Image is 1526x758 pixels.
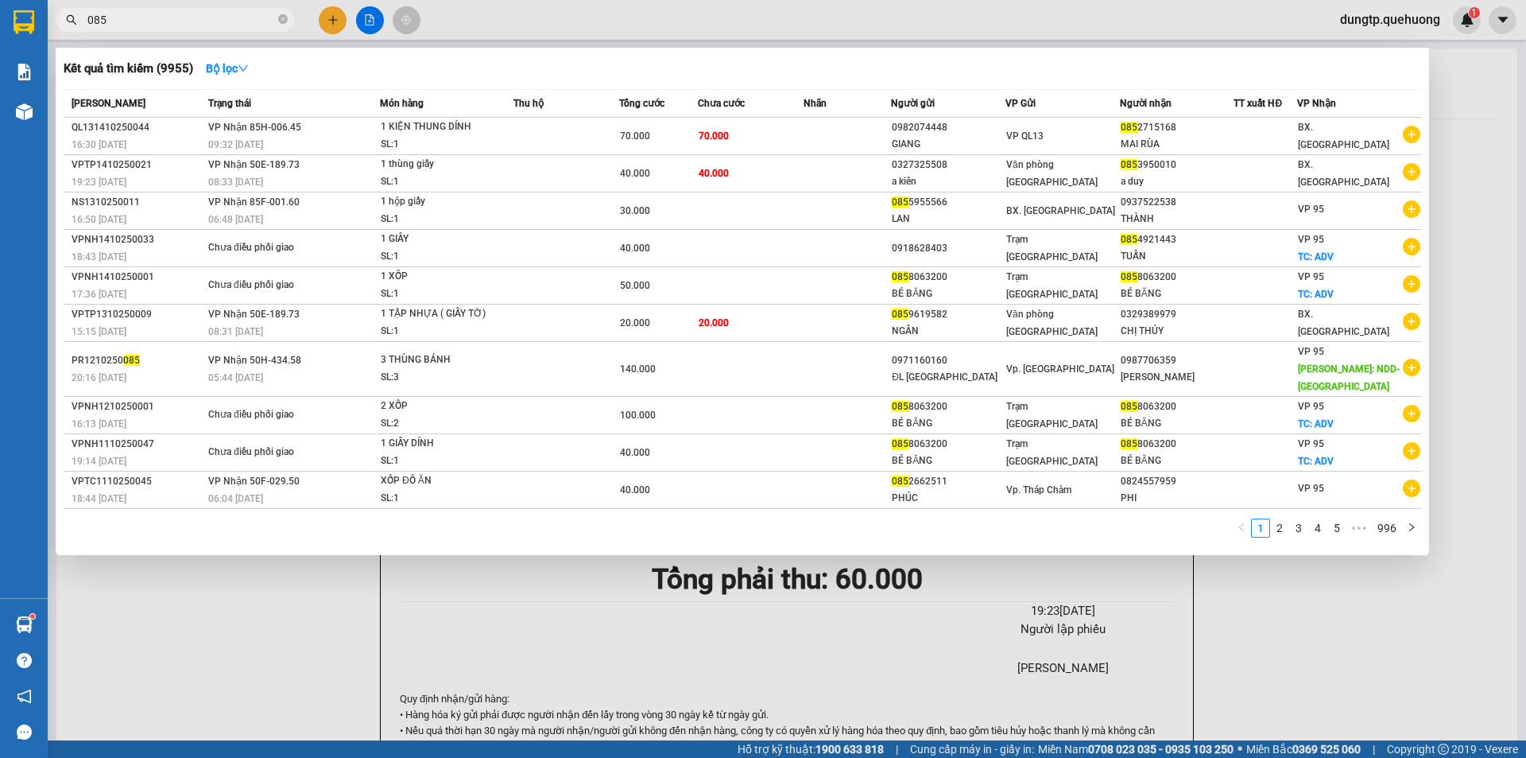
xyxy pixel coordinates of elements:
[1298,401,1324,412] span: VP 95
[1251,519,1270,538] li: 1
[238,63,249,74] span: down
[381,156,500,173] div: 1 thùng giấy
[1006,309,1098,337] span: Văn phòng [GEOGRAPHIC_DATA]
[381,435,500,453] div: 1 GIẤY DÍNH
[72,98,145,109] span: [PERSON_NAME]
[381,173,500,191] div: SL: 1
[1298,271,1324,282] span: VP 95
[381,136,500,154] div: SL: 1
[381,352,500,369] div: 3 THÙNG BÁNH
[892,476,908,487] span: 085
[381,398,500,415] div: 2 XỐP
[72,177,126,188] span: 19:23 [DATE]
[381,369,500,387] div: SL: 3
[1121,119,1234,136] div: 2715168
[892,269,1005,286] div: 8063200
[1298,456,1334,467] span: TC: ADV
[892,323,1005,340] div: NGÂN
[72,418,126,430] span: 16:13 [DATE]
[72,157,203,173] div: VPTP1410250021
[208,177,263,188] span: 08:33 [DATE]
[892,211,1005,227] div: LAN
[620,447,650,458] span: 40.000
[1298,159,1389,188] span: BX. [GEOGRAPHIC_DATA]
[1298,251,1334,262] span: TC: ADV
[381,453,500,470] div: SL: 1
[1270,519,1289,538] li: 2
[381,472,500,490] div: XỐP ĐỒ ĂN
[1289,519,1308,538] li: 3
[1121,453,1234,469] div: BÉ BĂNG
[380,98,424,109] span: Món hàng
[804,98,827,109] span: Nhãn
[892,173,1005,190] div: a kiên
[1298,483,1324,494] span: VP 95
[72,493,126,504] span: 18:44 [DATE]
[1232,519,1251,538] li: Previous Page
[892,369,1005,386] div: ĐL [GEOGRAPHIC_DATA]
[16,64,33,80] img: solution-icon
[16,103,33,120] img: warehouse-icon
[1298,346,1324,357] span: VP 95
[1298,289,1334,300] span: TC: ADV
[1006,271,1098,300] span: Trạm [GEOGRAPHIC_DATA]
[1298,122,1389,150] span: BX. [GEOGRAPHIC_DATA]
[892,453,1005,469] div: BÉ BĂNG
[892,194,1005,211] div: 5955566
[1402,519,1421,538] button: right
[208,196,300,208] span: VP Nhận 85F-001.60
[16,616,33,633] img: warehouse-icon
[1403,359,1420,376] span: plus-circle
[208,493,263,504] span: 06:04 [DATE]
[1373,519,1401,537] a: 996
[1402,519,1421,538] li: Next Page
[1121,269,1234,286] div: 8063200
[278,14,288,24] span: close-circle
[208,406,327,424] div: Chưa điều phối giao
[620,484,650,496] span: 40.000
[699,317,729,328] span: 20.000
[892,415,1005,432] div: BÉ BĂNG
[892,286,1005,302] div: BÉ BĂNG
[1403,480,1420,497] span: plus-circle
[1328,519,1346,537] a: 5
[1121,369,1234,386] div: [PERSON_NAME]
[892,240,1005,257] div: 0918628403
[1006,484,1071,496] span: Vp. Tháp Chàm
[208,139,263,150] span: 09:32 [DATE]
[1403,163,1420,181] span: plus-circle
[699,168,729,179] span: 40.000
[1121,323,1234,340] div: CHỊ THỦY
[513,98,544,109] span: Thu hộ
[1121,436,1234,453] div: 8063200
[619,98,664,109] span: Tổng cước
[72,436,203,453] div: VPNH1110250047
[892,398,1005,415] div: 8063200
[72,398,203,415] div: VPNH1210250001
[1005,98,1036,109] span: VP Gửi
[1234,98,1282,109] span: TT xuất HĐ
[72,473,203,490] div: VPTC1110250045
[1346,519,1372,538] span: •••
[1298,363,1400,392] span: [PERSON_NAME]: NDD- [GEOGRAPHIC_DATA]
[1121,173,1234,190] div: a duy
[620,280,650,291] span: 50.000
[208,326,263,337] span: 08:31 [DATE]
[1290,519,1307,537] a: 3
[1006,363,1114,375] span: Vp. [GEOGRAPHIC_DATA]
[20,103,87,177] b: An Anh Limousine
[1309,519,1327,537] a: 4
[1120,98,1172,109] span: Người nhận
[1271,519,1288,537] a: 2
[892,196,908,208] span: 085
[72,214,126,225] span: 16:50 [DATE]
[66,14,77,25] span: search
[381,415,500,433] div: SL: 2
[72,251,126,262] span: 18:43 [DATE]
[1006,159,1098,188] span: Văn phòng [GEOGRAPHIC_DATA]
[892,157,1005,173] div: 0327325508
[208,476,300,487] span: VP Nhận 50F-029.50
[208,239,327,257] div: Chưa điều phối giao
[1298,234,1324,245] span: VP 95
[381,193,500,211] div: 1 hộp giấy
